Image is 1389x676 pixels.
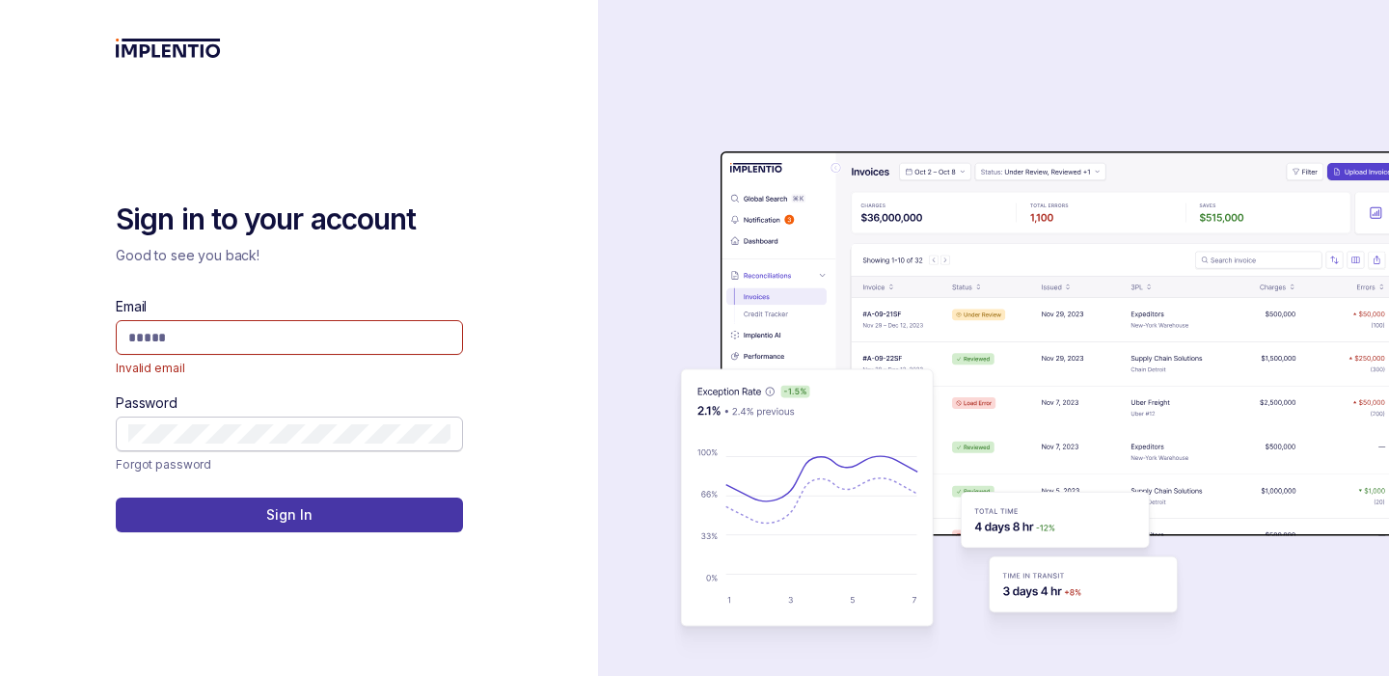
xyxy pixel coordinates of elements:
label: Email [116,297,147,316]
p: Sign In [266,505,312,525]
span: Invalid email [116,359,184,378]
a: Link Forgot password [116,455,211,474]
p: Forgot password [116,455,211,474]
label: Password [116,393,177,413]
img: logo [116,39,221,58]
h2: Sign in to your account [116,201,463,239]
p: Good to see you back! [116,246,463,265]
button: Sign In [116,498,463,532]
